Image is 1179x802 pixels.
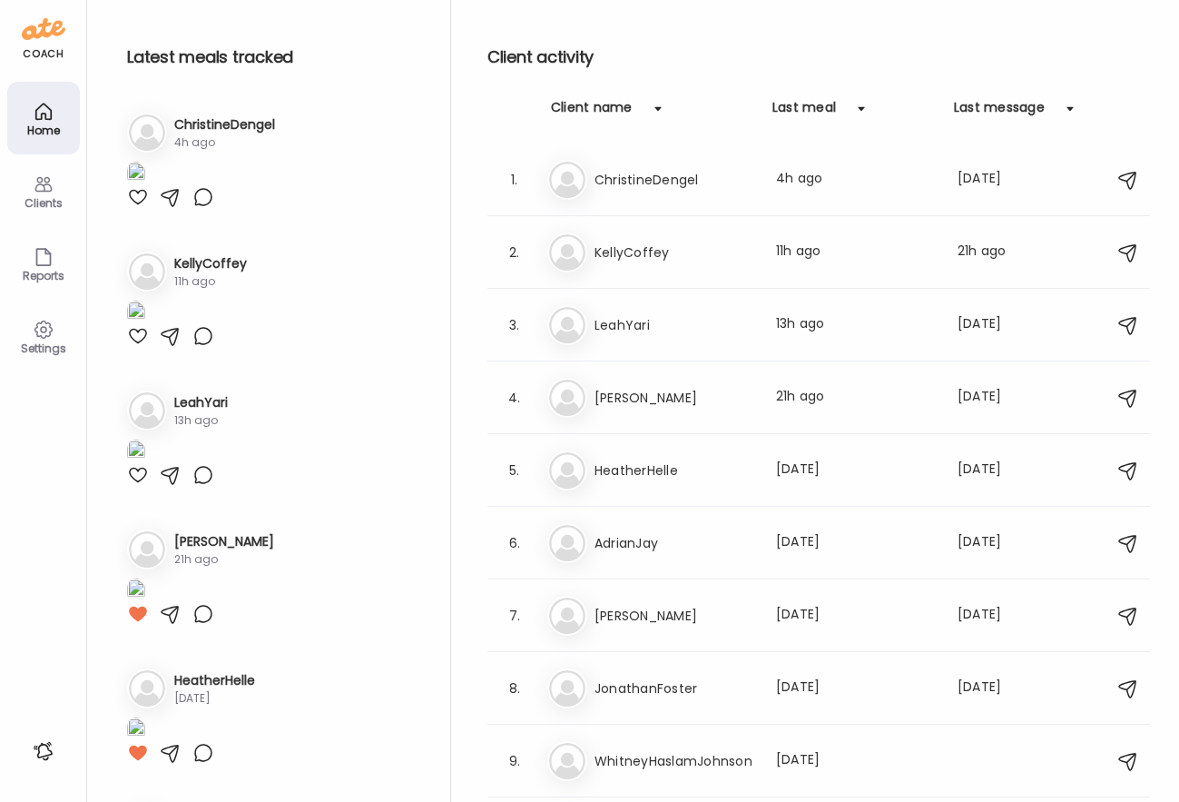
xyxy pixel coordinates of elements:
[487,44,1150,71] h2: Client activity
[549,525,585,561] img: bg-avatar-default.svg
[594,678,754,699] h3: JonathanFoster
[958,242,1028,263] div: 21h ago
[776,678,936,699] div: [DATE]
[594,460,754,481] h3: HeatherHelle
[549,307,585,343] img: bg-avatar-default.svg
[174,134,275,151] div: 4h ago
[776,242,936,263] div: 11h ago
[958,314,1028,336] div: [DATE]
[504,460,526,481] div: 5.
[504,605,526,627] div: 7.
[504,242,526,263] div: 2.
[11,342,76,354] div: Settings
[594,314,754,336] h3: LeahYari
[504,387,526,409] div: 4.
[549,670,585,707] img: bg-avatar-default.svg
[129,392,165,429] img: bg-avatar-default.svg
[549,743,585,779] img: bg-avatar-default.svg
[174,115,275,134] h3: ChristineDengel
[174,273,247,290] div: 11h ago
[776,314,936,336] div: 13h ago
[174,532,274,551] h3: [PERSON_NAME]
[127,579,145,603] img: images%2FZ9FsUQaXJiSu2wrJMJP2bdS5VZ13%2FFAbNRrMdIbvJIfZ89xkL%2FTYdSr5gDXBKRL59AKzcq_1080
[174,412,228,429] div: 13h ago
[504,750,526,772] div: 9.
[594,532,754,554] h3: AdrianJay
[129,253,165,290] img: bg-avatar-default.svg
[958,605,1028,627] div: [DATE]
[594,750,754,772] h3: WhitneyHaslamJohnson
[129,670,165,707] img: bg-avatar-default.svg
[174,671,255,690] h3: HeatherHelle
[11,270,76,282] div: Reports
[127,718,145,742] img: images%2FxmF8hFGbDaWScJihbE5AYSy6tc23%2FfzqxZJgarNchWXIJ6F48%2Fij9wKHAwrz71Pggl9M6j_1080
[11,124,76,136] div: Home
[594,387,754,409] h3: [PERSON_NAME]
[958,387,1028,409] div: [DATE]
[129,531,165,568] img: bg-avatar-default.svg
[776,750,936,772] div: [DATE]
[174,690,255,707] div: [DATE]
[504,678,526,699] div: 8.
[776,460,936,481] div: [DATE]
[127,162,145,186] img: images%2FnIuc6jdPc0TSU2YLwgiPYRrdqFm1%2FenSCGCaBN3gm0mt9hCEd%2FrDgdkC8OlZXLNNFlP5ru_1080
[954,98,1045,127] div: Last message
[594,605,754,627] h3: [PERSON_NAME]
[549,380,585,416] img: bg-avatar-default.svg
[174,551,274,568] div: 21h ago
[958,532,1028,554] div: [DATE]
[772,98,836,127] div: Last meal
[594,169,754,191] h3: ChristineDengel
[958,169,1028,191] div: [DATE]
[549,452,585,489] img: bg-avatar-default.svg
[504,169,526,191] div: 1.
[22,15,65,44] img: ate
[551,98,633,127] div: Client name
[776,605,936,627] div: [DATE]
[776,532,936,554] div: [DATE]
[549,234,585,271] img: bg-avatar-default.svg
[504,314,526,336] div: 3.
[129,114,165,151] img: bg-avatar-default.svg
[776,169,936,191] div: 4h ago
[549,162,585,198] img: bg-avatar-default.svg
[127,301,145,325] img: images%2FamhTIbco5mTOJTSQzT9sJL9WUN22%2FCTk8RJ2sXdVjFEq9c8sr%2FT0qh2uxpr08z13aJJQHM_1080
[127,440,145,464] img: images%2FY40aEAylEIah0HRoQ0mUD4kfUJP2%2F53Gt5oSsrPZWcwaz5AQy%2FT374dmFtb1FHzIsJwsjP_1080
[504,532,526,554] div: 6.
[174,393,228,412] h3: LeahYari
[549,598,585,634] img: bg-avatar-default.svg
[776,387,936,409] div: 21h ago
[958,678,1028,699] div: [DATE]
[594,242,754,263] h3: KellyCoffey
[958,460,1028,481] div: [DATE]
[127,44,421,71] h2: Latest meals tracked
[11,197,76,209] div: Clients
[174,254,247,273] h3: KellyCoffey
[23,46,64,62] div: coach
